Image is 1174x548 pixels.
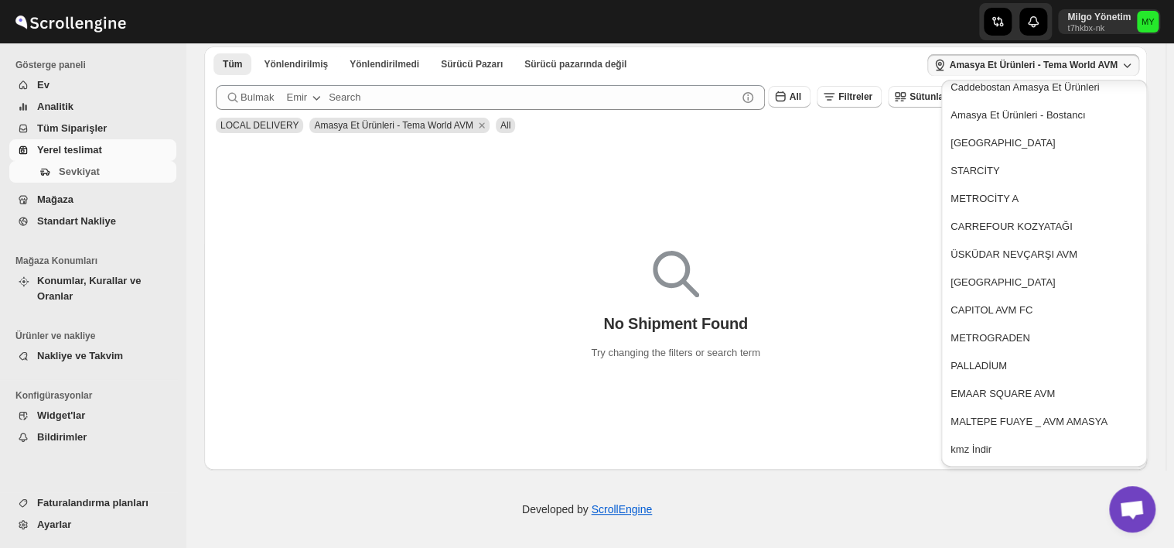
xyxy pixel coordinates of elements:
span: Gösterge paneli [15,59,178,71]
span: Amasya Et Ürünleri - Tema World AVM [949,59,1118,71]
div: METROCİTY A [950,191,1019,207]
span: Milgo Yönetim [1137,11,1159,33]
span: Konfigürasyonlar [15,389,178,402]
div: [GEOGRAPHIC_DATA] [950,135,1055,151]
button: Nakliye ve Takvim [9,345,176,367]
button: [GEOGRAPHIC_DATA] [946,270,1142,295]
span: Yönlendirilmedi [350,58,419,70]
span: Bulmak [241,90,274,105]
text: MY [1142,17,1155,26]
a: ScrollEngine [591,503,652,515]
button: Emir [277,85,333,110]
button: Widget'lar [9,405,176,426]
button: Sütunlar [888,86,957,108]
span: Konumlar, Kurallar ve Oranlar [37,275,141,302]
p: Try changing the filters or search term [591,345,759,361]
p: Developed by [522,502,652,517]
span: All [790,91,801,102]
div: CARREFOUR KOZYATAĞI [950,219,1072,235]
span: Ev [37,79,49,91]
button: CARREFOUR KOZYATAĞI [946,214,1142,239]
span: Nakliye ve Takvim [37,350,123,361]
button: METROCİTY A [946,187,1142,211]
span: Mağaza Konumları [15,255,178,267]
div: METROGRADEN [950,331,1030,346]
span: Filtreler [838,91,872,102]
span: Amasya Et Ürünleri - Tema World AVM [314,120,473,131]
p: t7hkbx-nk [1067,23,1131,33]
span: LOCAL DELIVERY [220,120,299,131]
span: Sürücü Pazarı [441,58,503,70]
div: EMAAR SQUARE AVM [950,386,1055,402]
button: [GEOGRAPHIC_DATA] [946,131,1142,156]
button: Ev [9,74,176,96]
span: Analitik [37,101,73,112]
img: Empty search results [653,251,699,297]
button: Un-claimable [515,53,636,75]
div: Amasya Et Ürünleri - Bostancı [950,108,1085,123]
div: [GEOGRAPHIC_DATA] [950,275,1055,290]
button: All [768,86,811,108]
span: Sürücü pazarında değil [524,58,626,70]
div: Caddebostan Amasya Et Ürünleri [950,80,1099,95]
img: ScrollEngine [12,2,128,41]
button: Faturalandırma planları [9,492,176,514]
span: All [500,120,510,131]
span: Tüm [223,58,242,70]
button: Ayarlar [9,514,176,536]
div: kmz İndir [950,442,991,457]
input: Search [329,85,737,110]
button: CAPITOL AVM FC [946,298,1142,323]
span: Tüm Siparişler [37,122,107,134]
button: MALTEPE FUAYE _ AVM AMASYA [946,409,1142,434]
span: Ürünler ve nakliye [15,330,178,342]
div: Emir [286,90,307,105]
div: PALLADİUM [950,358,1007,374]
button: STARCİTY [946,159,1142,183]
button: Remove Amasya Et Ürünleri - Tema World AVM [475,118,489,132]
button: Amasya Et Ürünleri - Bostancı [946,103,1142,128]
button: Tüm Siparişler [9,118,176,139]
button: Filtreler [817,86,882,108]
span: Standart Nakliye [37,215,116,227]
div: ÜSKÜDAR NEVÇARŞI AVM [950,247,1077,262]
span: Ayarlar [37,519,71,530]
button: Konumlar, Kurallar ve Oranlar [9,270,176,307]
span: Yönlendirilmiş [264,58,328,70]
div: MALTEPE FUAYE _ AVM AMASYA [950,414,1107,430]
button: User menu [1058,9,1160,34]
span: Widget'lar [37,409,85,421]
button: Analitik [9,96,176,118]
button: Claimable [432,53,512,75]
button: Bildirimler [9,426,176,448]
button: All [213,53,251,75]
button: Unrouted [340,53,428,75]
p: Milgo Yönetim [1067,11,1131,23]
button: ÜSKÜDAR NEVÇARŞI AVM [946,242,1142,267]
span: Bildirimler [37,431,87,443]
button: METROGRADEN [946,326,1142,351]
div: Açık sohbet [1109,486,1155,533]
span: Sevkiyat [59,166,100,177]
button: Caddebostan Amasya Et Ürünleri [946,75,1142,100]
div: CAPITOL AVM FC [950,303,1032,318]
span: Sütunlar [910,91,947,102]
span: Mağaza [37,194,73,205]
span: Yerel teslimat [37,144,102,156]
button: Sevkiyat [9,161,176,183]
button: Routed [254,53,337,75]
button: PALLADİUM [946,354,1142,378]
p: No Shipment Found [603,314,748,333]
button: Amasya Et Ürünleri - Tema World AVM [927,54,1139,76]
div: STARCİTY [950,163,999,179]
span: Faturalandırma planları [37,497,148,509]
button: EMAAR SQUARE AVM [946,382,1142,406]
button: kmz İndir [946,437,1142,462]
